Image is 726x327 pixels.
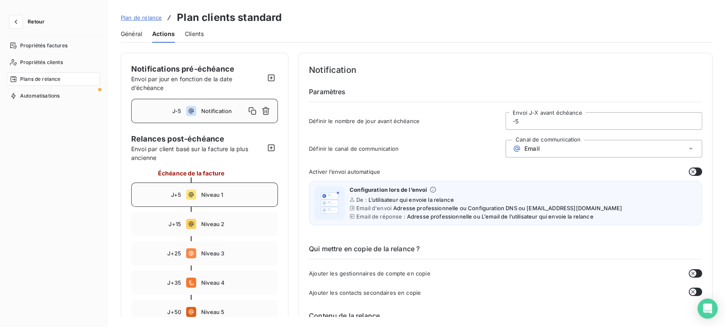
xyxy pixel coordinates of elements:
img: illustration helper email [316,190,343,216]
span: Niveau 1 [201,191,272,198]
span: Ajouter les gestionnaires de compte en copie [309,270,430,277]
span: Retour [28,19,44,24]
span: J+15 [169,221,181,227]
span: De : [356,196,367,203]
span: Configuration lors de l’envoi [350,186,427,193]
h6: Qui mettre en copie de la relance ? [309,244,702,259]
a: Propriétés factures [7,39,100,52]
span: J+50 [167,309,181,315]
span: Envoi par jour en fonction de la date d’échéance [131,75,233,91]
a: Propriétés clients [7,56,100,69]
span: Échéance de la facture [158,169,224,178]
span: Définir le canal de communication [309,145,506,152]
a: Plan de relance [121,13,162,22]
h4: Notification [309,63,702,77]
span: Automatisations [20,92,60,100]
h3: Plan clients standard [177,10,282,25]
span: Relances post-échéance [131,133,264,144]
span: Général [121,30,142,38]
span: Niveau 5 [201,309,272,315]
span: Plans de relance [20,75,60,83]
span: J+5 [171,191,181,198]
span: Actions [152,30,175,38]
a: Automatisations [7,89,100,103]
h6: Contenu de la relance [309,311,702,321]
div: Open Intercom Messenger [697,299,718,319]
span: J+25 [167,250,181,257]
span: Plan de relance [121,14,162,21]
span: Email de réponse : [356,213,405,220]
span: Adresse professionnelle ou Configuration DNS ou [EMAIL_ADDRESS][DOMAIN_NAME] [393,205,622,211]
h6: Paramètres [309,87,702,102]
span: Envoi par client basé sur la facture la plus ancienne [131,144,264,162]
button: Retour [7,15,51,28]
a: Plans de relance [7,72,100,86]
span: Niveau 3 [201,250,272,257]
span: L’utilisateur qui envoie la relance [368,196,454,203]
span: Email [524,145,540,152]
span: Propriétés clients [20,59,63,66]
span: Notification [201,108,246,114]
span: Adresse professionnelle ou L’email de l’utilisateur qui envoie la relance [407,213,594,220]
span: Notifications pré-échéance [131,64,234,73]
span: Définir le nombre de jour avant échéance [309,118,506,124]
span: Propriétés factures [20,42,67,49]
span: J+35 [167,279,181,286]
span: Activer l’envoi automatique [309,168,380,175]
span: Clients [185,30,204,38]
span: Niveau 2 [201,221,272,227]
span: Email d'envoi [356,205,392,211]
span: Niveau 4 [201,279,272,286]
span: Ajouter les contacts secondaires en copie [309,289,421,296]
span: J-5 [172,108,181,114]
